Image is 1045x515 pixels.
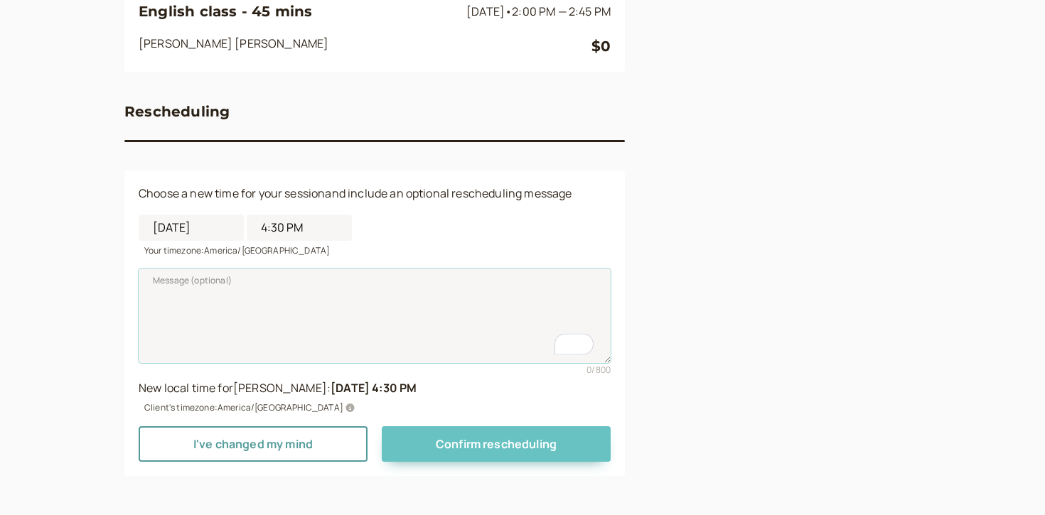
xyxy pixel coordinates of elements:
span: [DATE] [466,4,611,19]
textarea: To enrich screen reader interactions, please activate Accessibility in Grammarly extension settings [139,269,611,362]
input: Start date [139,215,244,241]
a: I've changed my mind [139,426,368,462]
span: 2:00 PM — 2:45 PM [512,4,611,19]
input: 12:00 AM [247,215,352,241]
div: $0 [591,35,611,58]
span: Confirm rescheduling [436,436,557,452]
h3: Rescheduling [124,100,230,123]
div: New local time for [PERSON_NAME] : [139,379,611,398]
p: Choose a new time for your session and include an optional rescheduling message [139,185,611,203]
span: • [505,4,512,19]
span: Message (optional) [153,273,232,288]
iframe: Chat Widget [974,447,1045,515]
b: [DATE] 4:30 PM [331,380,417,396]
div: [PERSON_NAME] [PERSON_NAME] [139,35,591,58]
div: Your timezone: America/[GEOGRAPHIC_DATA] [139,241,611,257]
div: Client's timezone: America/[GEOGRAPHIC_DATA] [139,398,611,414]
button: Confirm rescheduling [382,426,611,462]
